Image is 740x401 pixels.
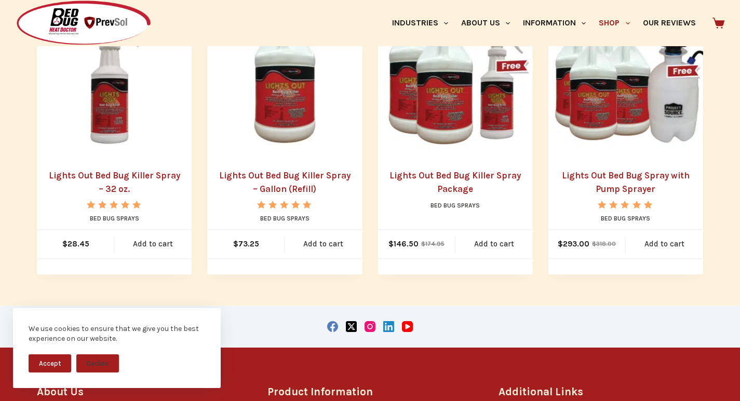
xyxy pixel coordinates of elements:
[601,215,650,222] a: Bed Bug Sprays
[260,215,310,222] a: Bed Bug Sprays
[389,170,521,194] a: Lights Out Bed Bug Killer Spray Package
[233,239,259,248] bdi: 73.25
[558,239,589,248] bdi: 293.00
[257,201,313,209] div: Rated 5.00 out of 5
[90,215,139,222] a: Bed Bug Sprays
[62,239,89,248] bdi: 28.45
[626,230,703,258] a: Add to cart: “Lights Out Bed Bug Spray with Pump Sprayer”
[37,2,192,156] img: Lights Out Bed Bug Killer Spray - 32 oz.
[37,2,192,156] picture: lights-out-qt-sprayer
[207,2,362,156] img: Lights Out Bed Bug Killer Spray - Gallon (Refill)
[267,384,472,400] h3: Product Information
[378,2,533,156] picture: LightsOutPackage
[383,321,394,332] a: LinkedIn
[548,2,703,156] a: Lights Out Bed Bug Spray with Pump Sprayer
[29,324,205,344] div: We use cookies to ensure that we give you the best experience on our website.
[346,321,357,332] a: X (Twitter)
[455,230,533,258] a: Add to cart: “Lights Out Bed Bug Killer Spray Package”
[87,201,142,209] div: Rated 5.00 out of 5
[592,240,596,247] span: $
[598,201,653,232] span: Rated out of 5
[378,2,533,156] a: Lights Out Bed Bug Killer Spray Package
[285,230,362,258] a: Add to cart: “Lights Out Bed Bug Killer Spray - Gallon (Refill)”
[233,239,238,248] span: $
[598,201,653,209] div: Rated 5.00 out of 5
[421,240,445,247] bdi: 174.95
[558,239,563,248] span: $
[421,240,425,247] span: $
[365,321,375,332] a: Instagram
[87,201,142,232] span: Rated out of 5
[257,201,313,232] span: Rated out of 5
[207,2,362,156] picture: lights-out-gallon
[29,354,71,372] button: Accept
[76,354,119,372] button: Decline
[592,240,616,247] bdi: 318.00
[49,170,180,194] a: Lights Out Bed Bug Killer Spray – 32 oz.
[8,4,39,35] button: Open LiveChat chat widget
[219,170,351,194] a: Lights Out Bed Bug Killer Spray – Gallon (Refill)
[430,202,480,209] a: Bed Bug Sprays
[388,239,394,248] span: $
[62,239,68,248] span: $
[327,321,338,332] a: Facebook
[378,2,533,156] img: Lights Out Bed Bug Spray Package with two gallons and one 32 oz
[114,230,192,258] a: Add to cart: “Lights Out Bed Bug Killer Spray - 32 oz.”
[562,170,690,194] a: Lights Out Bed Bug Spray with Pump Sprayer
[388,239,419,248] bdi: 146.50
[402,321,413,332] a: YouTube
[499,384,703,400] h3: Additional Links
